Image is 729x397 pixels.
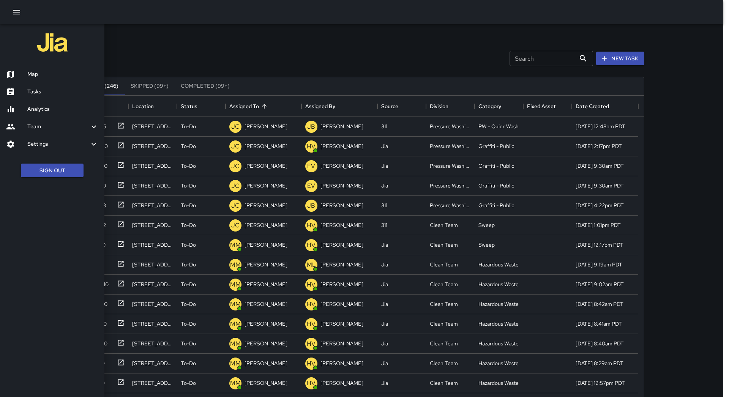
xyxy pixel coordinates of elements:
[27,70,98,79] h6: Map
[27,105,98,113] h6: Analytics
[27,140,89,148] h6: Settings
[27,123,89,131] h6: Team
[27,88,98,96] h6: Tasks
[37,27,68,58] img: jia-logo
[21,164,84,178] button: Sign Out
